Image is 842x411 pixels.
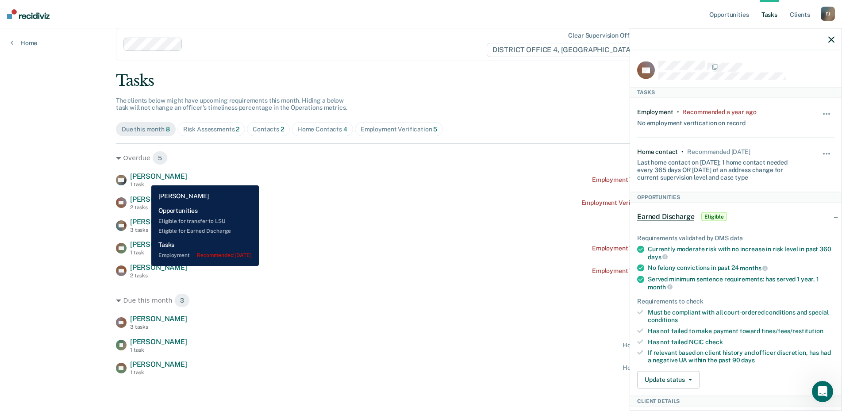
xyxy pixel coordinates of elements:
div: Has not failed NCIC [648,338,834,346]
div: Has not failed to make payment toward [648,327,834,334]
div: • [681,148,684,155]
span: 2 [236,126,239,133]
span: [PERSON_NAME] [130,263,187,272]
div: No felony convictions in past 24 [648,264,834,272]
div: Clear supervision officers [568,32,643,39]
div: No employment verification on record [637,115,746,127]
div: Currently moderate risk with no increase in risk level in past 360 [648,245,834,260]
button: Update status [637,371,700,388]
div: Home contact recommended [DATE] [623,364,726,372]
div: Due this month [116,293,726,307]
span: month [648,283,673,290]
div: 1 task [130,250,187,256]
span: DISTRICT OFFICE 4, [GEOGRAPHIC_DATA] [487,43,646,57]
span: days [648,253,668,260]
div: Requirements validated by OMS data [637,234,834,242]
span: [PERSON_NAME] [130,315,187,323]
div: Employment Verification recommended [DATE] [592,245,726,252]
span: Eligible [701,212,727,221]
span: 2 [281,126,284,133]
div: Must be compliant with all court-ordered conditions and special [648,309,834,324]
div: Requirements to check [637,298,834,305]
div: Contacts [253,126,284,133]
div: Employment Verification [361,126,438,133]
div: Last home contact on [DATE]; 1 home contact needed every 365 days OR [DATE] of an address change ... [637,155,802,181]
span: Earned Discharge [637,212,694,221]
span: [PERSON_NAME] [130,195,187,204]
span: 5 [433,126,437,133]
div: 2 tasks [130,204,187,211]
a: Home [11,39,37,47]
span: check [705,338,723,345]
span: 8 [166,126,170,133]
div: Employment Verification recommended a year ago [581,199,727,207]
iframe: Intercom live chat [812,381,833,402]
div: F J [821,7,835,21]
div: 1 task [130,369,187,376]
div: Tasks [630,87,842,97]
div: Tasks [116,72,726,90]
div: Client Details [630,396,842,406]
span: [PERSON_NAME] [130,360,187,369]
div: Recommended in 12 days [687,148,750,155]
div: 1 task [130,347,187,353]
span: 4 [343,126,347,133]
span: [PERSON_NAME] [130,218,187,226]
span: The clients below might have upcoming requirements this month. Hiding a below task will not chang... [116,97,347,111]
span: conditions [648,316,678,323]
div: • [677,108,679,115]
div: Recommended a year ago [682,108,756,115]
div: Employment Verification recommended [DATE] [592,176,726,184]
span: [PERSON_NAME] [130,172,187,181]
div: Employment Verification recommended [DATE] [592,267,726,275]
div: Served minimum sentence requirements: has served 1 year, 1 [648,275,834,290]
span: [PERSON_NAME] [130,338,187,346]
div: 3 tasks [130,227,187,233]
div: 2 tasks [130,273,187,279]
span: 3 [174,293,190,307]
div: Home Contacts [297,126,347,133]
div: Home contact recommended [DATE] [623,342,726,349]
span: months [740,265,768,272]
div: Earned DischargeEligible [630,203,842,231]
div: Home contact [637,148,678,155]
span: 5 [152,151,168,165]
div: Overdue [116,151,726,165]
div: Opportunities [630,192,842,202]
div: Due this month [122,126,170,133]
img: Recidiviz [7,9,50,19]
span: [PERSON_NAME] [130,240,187,249]
div: 1 task [130,181,187,188]
span: days [741,357,754,364]
div: If relevant based on client history and officer discretion, has had a negative UA within the past 90 [648,349,834,364]
div: 3 tasks [130,324,187,330]
div: Employment [637,108,673,115]
span: fines/fees/restitution [761,327,823,334]
div: Risk Assessments [183,126,240,133]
